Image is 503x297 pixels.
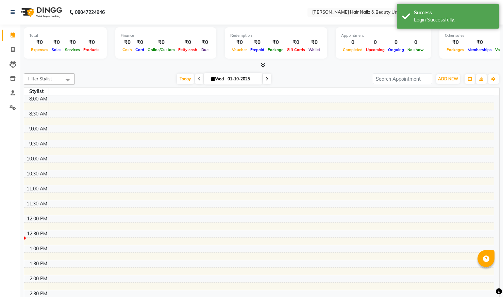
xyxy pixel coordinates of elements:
[406,38,425,46] div: 0
[26,230,49,237] div: 12:30 PM
[82,47,101,52] span: Products
[146,38,177,46] div: ₹0
[25,155,49,162] div: 10:00 AM
[266,47,285,52] span: Package
[50,38,63,46] div: ₹0
[28,95,49,103] div: 8:00 AM
[364,47,386,52] span: Upcoming
[445,38,466,46] div: ₹0
[209,76,225,81] span: Wed
[414,9,494,16] div: Success
[17,3,64,22] img: logo
[386,47,406,52] span: Ongoing
[341,33,425,38] div: Appointment
[28,76,52,81] span: Filter Stylist
[436,74,460,84] button: ADD NEW
[285,38,307,46] div: ₹0
[28,125,49,132] div: 9:00 AM
[445,47,466,52] span: Packages
[24,88,49,95] div: Stylist
[121,47,134,52] span: Cash
[25,200,49,207] div: 11:30 AM
[28,110,49,118] div: 8:30 AM
[230,47,249,52] span: Voucher
[28,275,49,282] div: 2:00 PM
[406,47,425,52] span: No show
[29,38,50,46] div: ₹0
[364,38,386,46] div: 0
[466,38,493,46] div: ₹0
[341,38,364,46] div: 0
[438,76,458,81] span: ADD NEW
[177,38,199,46] div: ₹0
[28,140,49,147] div: 9:30 AM
[134,47,146,52] span: Card
[134,38,146,46] div: ₹0
[29,47,50,52] span: Expenses
[29,33,101,38] div: Total
[121,33,211,38] div: Finance
[266,38,285,46] div: ₹0
[230,33,322,38] div: Redemption
[82,38,101,46] div: ₹0
[50,47,63,52] span: Sales
[28,245,49,252] div: 1:00 PM
[386,38,406,46] div: 0
[177,74,194,84] span: Today
[249,38,266,46] div: ₹0
[26,215,49,222] div: 12:00 PM
[307,38,322,46] div: ₹0
[75,3,105,22] b: 08047224946
[199,38,211,46] div: ₹0
[28,260,49,267] div: 1:30 PM
[414,16,494,24] div: Login Successfully.
[177,47,199,52] span: Petty cash
[225,74,259,84] input: 2025-10-01
[63,38,82,46] div: ₹0
[341,47,364,52] span: Completed
[466,47,493,52] span: Memberships
[25,185,49,192] div: 11:00 AM
[146,47,177,52] span: Online/Custom
[307,47,322,52] span: Wallet
[63,47,82,52] span: Services
[25,170,49,177] div: 10:30 AM
[230,38,249,46] div: ₹0
[285,47,307,52] span: Gift Cards
[200,47,210,52] span: Due
[121,38,134,46] div: ₹0
[249,47,266,52] span: Prepaid
[373,74,432,84] input: Search Appointment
